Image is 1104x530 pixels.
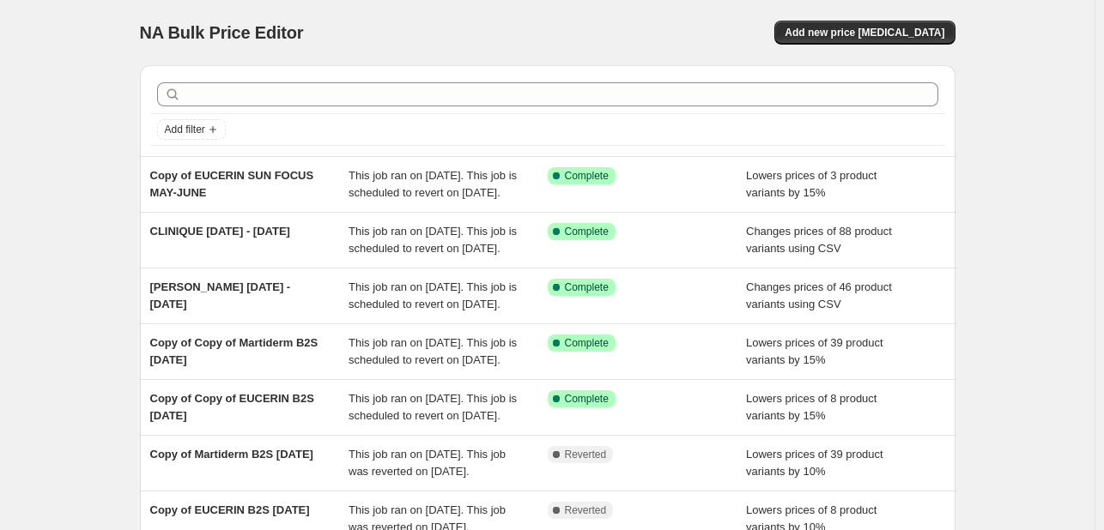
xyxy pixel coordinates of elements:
[150,225,290,238] span: CLINIQUE [DATE] - [DATE]
[565,280,609,294] span: Complete
[565,448,607,461] span: Reverted
[565,392,609,406] span: Complete
[150,448,313,461] span: Copy of Martiderm B2S [DATE]
[746,448,883,478] span: Lowers prices of 39 product variants by 10%
[746,336,883,366] span: Lowers prices of 39 product variants by 15%
[150,336,318,366] span: Copy of Copy of Martiderm B2S [DATE]
[349,225,517,255] span: This job ran on [DATE]. This job is scheduled to revert on [DATE].
[785,26,944,39] span: Add new price [MEDICAL_DATA]
[349,169,517,199] span: This job ran on [DATE]. This job is scheduled to revert on [DATE].
[349,280,517,310] span: This job ran on [DATE]. This job is scheduled to revert on [DATE].
[150,503,310,516] span: Copy of EUCERIN B2S [DATE]
[165,123,205,136] span: Add filter
[746,169,877,199] span: Lowers prices of 3 product variants by 15%
[140,23,304,42] span: NA Bulk Price Editor
[150,392,314,422] span: Copy of Copy of EUCERIN B2S [DATE]
[150,280,291,310] span: [PERSON_NAME] [DATE] - [DATE]
[349,336,517,366] span: This job ran on [DATE]. This job is scheduled to revert on [DATE].
[565,336,609,350] span: Complete
[565,225,609,238] span: Complete
[746,280,892,310] span: Changes prices of 46 product variants using CSV
[565,503,607,517] span: Reverted
[565,169,609,183] span: Complete
[349,448,506,478] span: This job ran on [DATE]. This job was reverted on [DATE].
[774,21,955,45] button: Add new price [MEDICAL_DATA]
[349,392,517,422] span: This job ran on [DATE]. This job is scheduled to revert on [DATE].
[157,119,226,140] button: Add filter
[746,392,877,422] span: Lowers prices of 8 product variants by 15%
[746,225,892,255] span: Changes prices of 88 product variants using CSV
[150,169,314,199] span: Copy of EUCERIN SUN FOCUS MAY-JUNE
